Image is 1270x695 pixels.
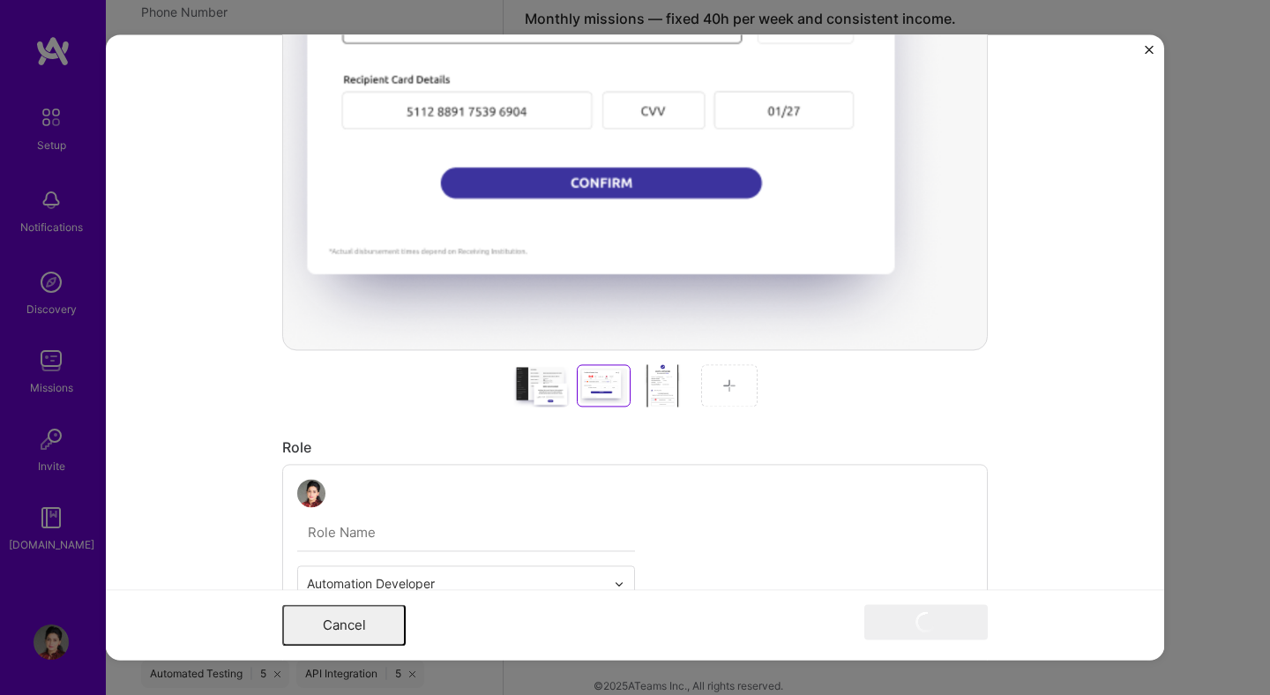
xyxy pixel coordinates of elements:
[282,605,406,646] button: Cancel
[614,579,624,589] img: drop icon
[1145,45,1154,64] button: Close
[282,438,988,457] div: Role
[722,378,736,392] img: Add
[297,514,635,551] input: Role Name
